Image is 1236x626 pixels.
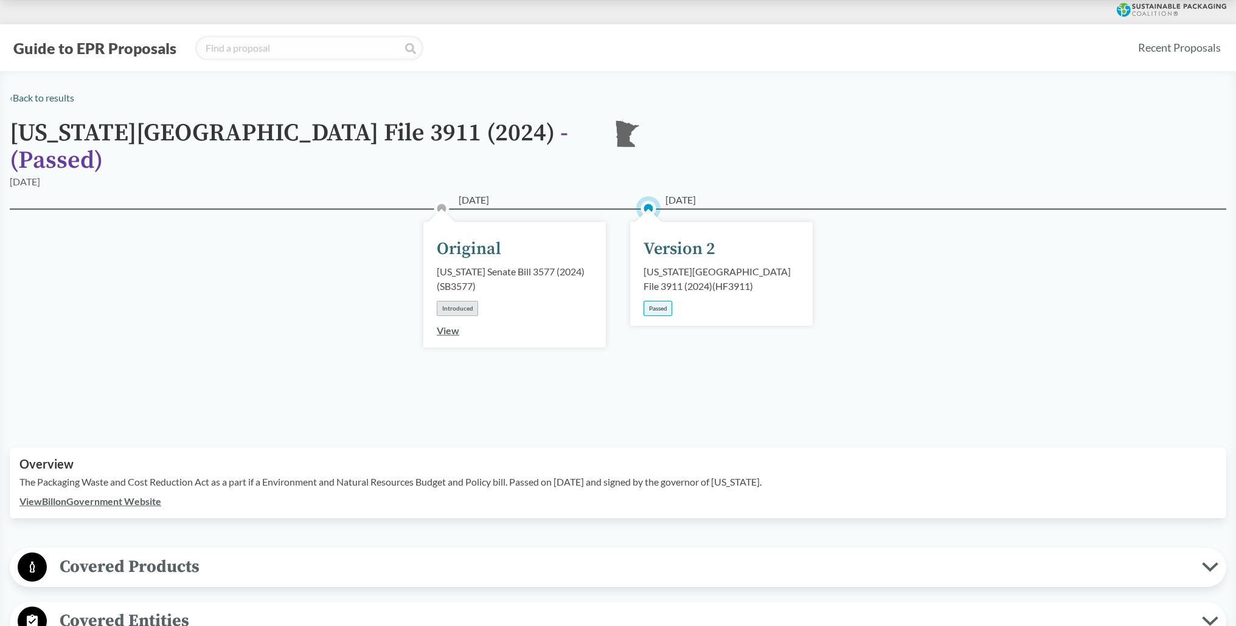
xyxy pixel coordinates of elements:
[10,38,180,58] button: Guide to EPR Proposals
[437,325,459,336] a: View
[10,118,568,176] span: - ( Passed )
[19,495,161,507] a: ViewBillonGovernment Website
[10,120,594,174] h1: [US_STATE][GEOGRAPHIC_DATA] File 3911 (2024)
[459,193,489,207] span: [DATE]
[437,236,501,262] div: Original
[195,36,423,60] input: Find a proposal
[437,301,478,316] div: Introduced
[644,236,715,262] div: Version 2
[14,552,1222,583] button: Covered Products
[10,174,40,189] div: [DATE]
[1133,34,1226,61] a: Recent Proposals
[644,301,672,316] div: Passed
[437,264,592,294] div: [US_STATE] Senate Bill 3577 (2024) ( SB3577 )
[644,264,799,294] div: [US_STATE][GEOGRAPHIC_DATA] File 3911 (2024) ( HF3911 )
[19,475,1217,489] p: The Packaging Waste and Cost Reduction Act as a part if a Environment and Natural Resources Budge...
[19,457,1217,471] h2: Overview
[665,193,696,207] span: [DATE]
[47,553,1202,580] span: Covered Products
[10,92,74,103] a: ‹Back to results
